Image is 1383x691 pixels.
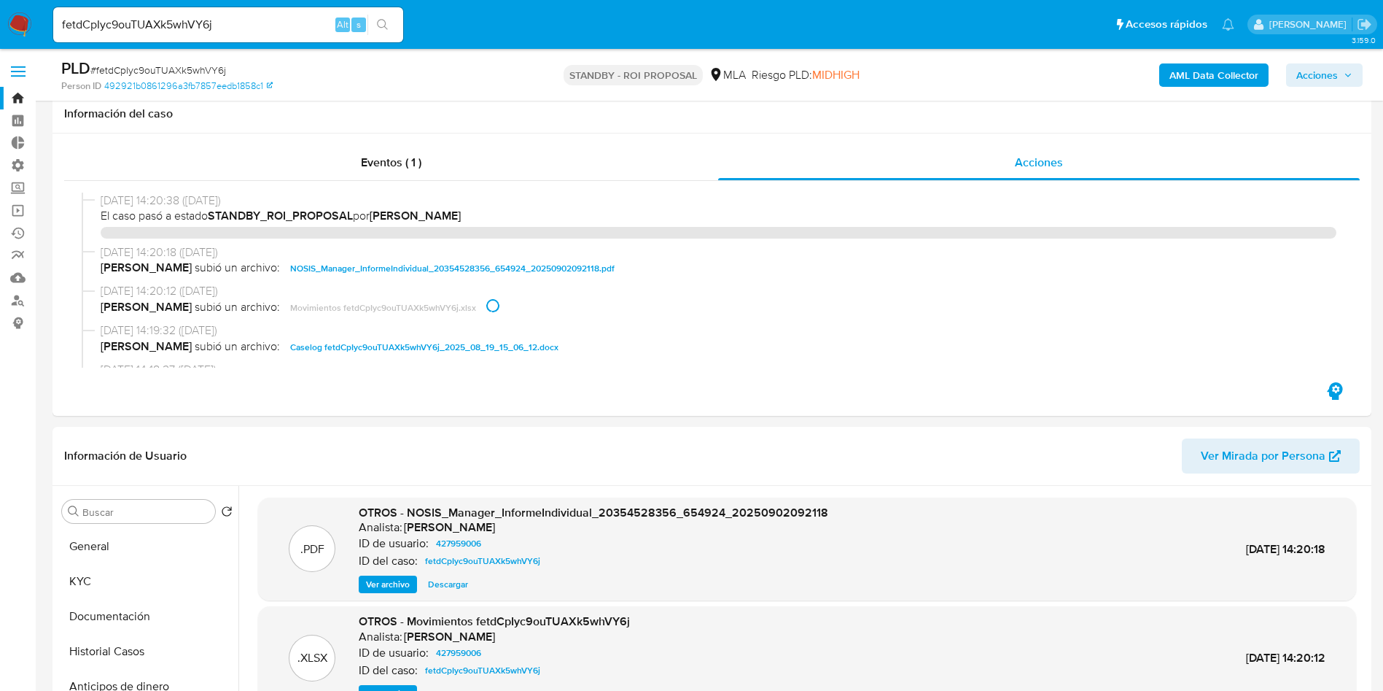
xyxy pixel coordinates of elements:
a: 427959006 [430,535,487,552]
button: Ver archivo [359,576,417,593]
input: Buscar usuario o caso... [53,15,403,34]
span: Eventos ( 1 ) [361,154,421,171]
b: AML Data Collector [1169,63,1258,87]
button: Acciones [1286,63,1363,87]
p: ID del caso: [359,554,418,568]
div: MLA [709,67,746,83]
span: 427959006 [436,535,481,552]
span: s [357,18,361,31]
p: gustavo.deseta@mercadolibre.com [1269,18,1352,31]
span: OTROS - NOSIS_Manager_InformeIndividual_20354528356_654924_20250902092118 [359,504,828,521]
button: Volver al orden por defecto [221,506,233,522]
p: STANDBY - ROI PROPOSAL [564,65,703,85]
button: Historial Casos [56,634,238,669]
a: fetdCpIyc9ouTUAXk5whVY6j [419,662,546,679]
span: fetdCpIyc9ouTUAXk5whVY6j [425,662,540,679]
span: [DATE] 14:20:12 [1246,649,1325,666]
p: .XLSX [297,650,327,666]
span: MIDHIGH [812,66,860,83]
button: Documentación [56,599,238,634]
b: PLD [61,56,90,80]
button: Descargar [421,576,475,593]
a: 492921b0861296a3fb7857eedb1858c1 [104,80,273,93]
p: ID del caso: [359,663,418,678]
h1: Información del caso [64,107,1360,121]
button: AML Data Collector [1159,63,1269,87]
span: OTROS - Movimientos fetdCpIyc9ouTUAXk5whVY6j [359,613,630,630]
button: General [56,529,238,564]
span: Riesgo PLD: [752,67,860,83]
button: search-icon [367,15,397,35]
span: Ver archivo [366,577,410,592]
h1: Información de Usuario [64,449,187,463]
button: KYC [56,564,238,599]
p: ID de usuario: [359,646,429,660]
button: Ver Mirada por Persona [1182,439,1360,474]
b: Person ID [61,80,101,93]
p: Analista: [359,630,402,644]
span: Accesos rápidos [1126,17,1207,32]
input: Buscar [82,506,209,519]
p: ID de usuario: [359,536,429,551]
p: .PDF [300,541,324,557]
a: Notificaciones [1222,18,1234,31]
span: Ver Mirada por Persona [1201,439,1325,474]
span: fetdCpIyc9ouTUAXk5whVY6j [425,552,540,570]
p: Analista: [359,520,402,535]
a: Salir [1357,17,1372,32]
span: Alt [337,18,348,31]
span: [DATE] 14:20:18 [1246,541,1325,557]
span: Descargar [428,577,468,592]
span: Acciones [1015,154,1063,171]
h6: [PERSON_NAME] [404,630,495,644]
h6: [PERSON_NAME] [404,520,495,535]
a: 427959006 [430,644,487,662]
span: # fetdCpIyc9ouTUAXk5whVY6j [90,63,226,77]
span: 427959006 [436,644,481,662]
a: fetdCpIyc9ouTUAXk5whVY6j [419,552,546,570]
span: Acciones [1296,63,1338,87]
button: Buscar [68,506,79,517]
